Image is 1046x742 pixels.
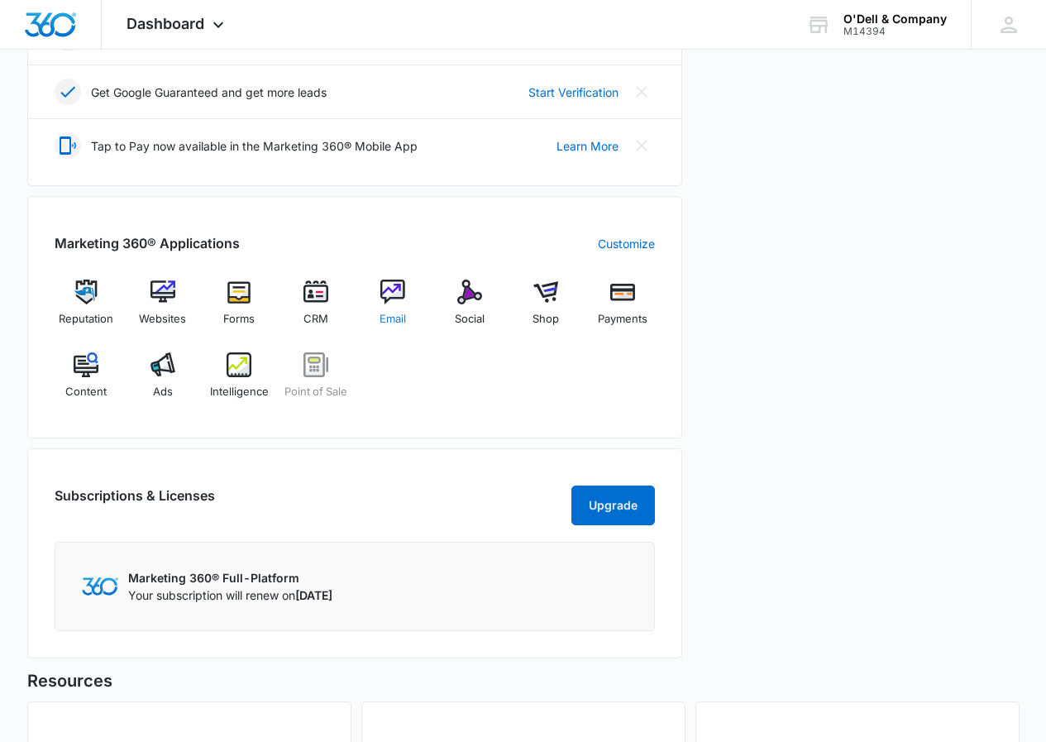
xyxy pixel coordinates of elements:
[131,280,194,339] a: Websites
[27,668,1020,693] h5: Resources
[514,280,578,339] a: Shop
[128,569,332,586] p: Marketing 360® Full-Platform
[361,280,425,339] a: Email
[210,384,269,400] span: Intelligence
[91,84,327,101] p: Get Google Guaranteed and get more leads
[455,311,485,328] span: Social
[208,352,271,412] a: Intelligence
[82,577,118,595] img: Marketing 360 Logo
[628,132,655,159] button: Close
[284,352,348,412] a: Point of Sale
[65,384,107,400] span: Content
[628,79,655,105] button: Close
[208,280,271,339] a: Forms
[843,12,947,26] div: account name
[528,84,619,101] a: Start Verification
[55,352,118,412] a: Content
[598,311,647,328] span: Payments
[437,280,501,339] a: Social
[55,233,240,253] h2: Marketing 360® Applications
[284,384,347,400] span: Point of Sale
[91,137,418,155] p: Tap to Pay now available in the Marketing 360® Mobile App
[556,137,619,155] a: Learn More
[128,586,332,604] p: Your subscription will renew on
[55,486,215,519] h2: Subscriptions & Licenses
[131,352,194,412] a: Ads
[571,486,655,525] button: Upgrade
[127,15,204,32] span: Dashboard
[153,384,173,400] span: Ads
[598,235,655,252] a: Customize
[139,311,186,328] span: Websites
[223,311,255,328] span: Forms
[533,311,559,328] span: Shop
[843,26,947,37] div: account id
[295,588,332,602] span: [DATE]
[59,311,113,328] span: Reputation
[303,311,328,328] span: CRM
[591,280,655,339] a: Payments
[380,311,406,328] span: Email
[284,280,348,339] a: CRM
[55,280,118,339] a: Reputation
